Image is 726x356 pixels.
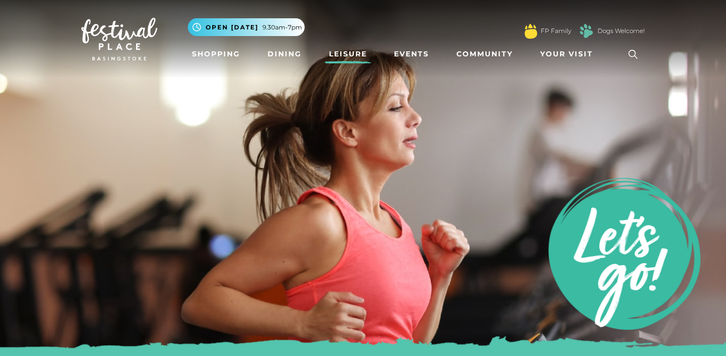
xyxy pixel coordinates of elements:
[536,45,602,63] a: Your Visit
[81,18,157,60] img: Festival Place Logo
[390,45,433,63] a: Events
[188,45,244,63] a: Shopping
[452,45,517,63] a: Community
[541,26,571,36] a: FP Family
[262,23,302,32] span: 9.30am-7pm
[540,49,593,59] span: Your Visit
[263,45,306,63] a: Dining
[188,18,305,36] button: Open [DATE] 9.30am-7pm
[206,23,258,32] span: Open [DATE]
[325,45,371,63] a: Leisure
[598,26,645,36] a: Dogs Welcome!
